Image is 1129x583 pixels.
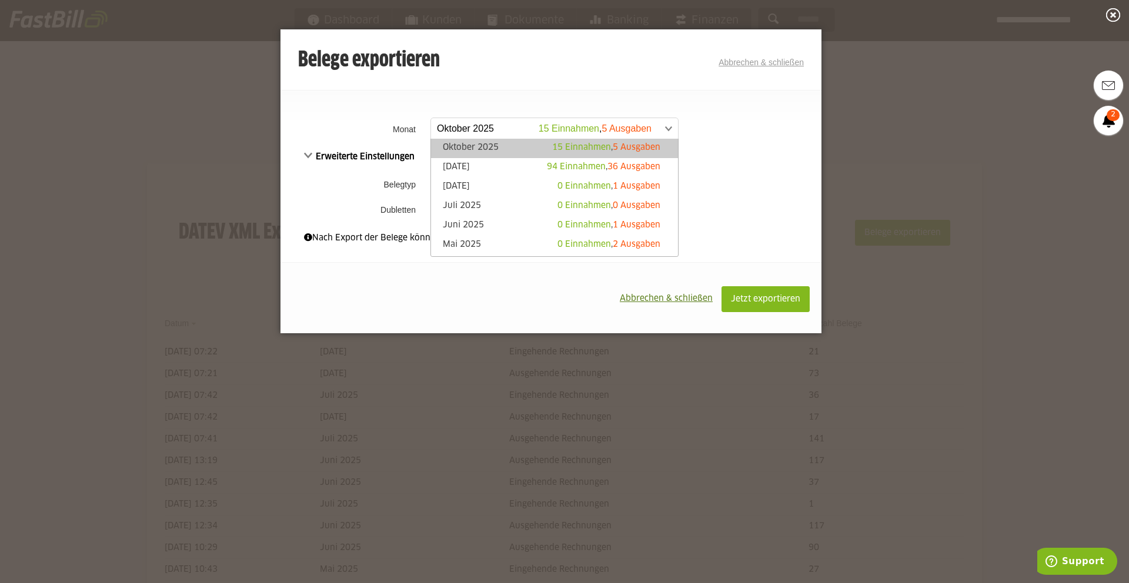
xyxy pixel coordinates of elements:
h3: Belege exportieren [298,49,440,72]
span: 5 Ausgaben [613,143,660,152]
span: 0 Einnahmen [557,202,611,210]
span: 1 Ausgaben [613,221,660,229]
div: , [557,180,660,192]
span: 36 Ausgaben [607,163,660,171]
iframe: Öffnet ein Widget, in dem Sie weitere Informationen finden [1037,548,1117,577]
a: Juli 2025 [437,200,672,213]
a: Oktober 2025 [437,142,672,155]
span: 0 Einnahmen [557,240,611,249]
a: Juni 2025 [437,219,672,233]
span: Erweiterte Einstellungen [304,153,415,161]
a: Mai 2025 [437,239,672,252]
span: 1 Ausgaben [613,182,660,190]
button: Jetzt exportieren [722,286,810,312]
span: 15 Einnahmen [552,143,611,152]
span: 0 Ausgaben [613,202,660,210]
span: 0 Einnahmen [557,221,611,229]
span: 94 Einnahmen [547,163,606,171]
button: Abbrechen & schließen [611,286,722,311]
a: [DATE] [437,180,672,194]
div: , [557,239,660,250]
span: 0 Einnahmen [557,182,611,190]
span: 2 [1107,109,1120,121]
div: , [552,142,660,153]
th: Dubletten [280,200,427,220]
a: 2 [1094,106,1123,135]
span: Jetzt exportieren [731,295,800,303]
a: [DATE] [437,161,672,175]
span: 2 Ausgaben [613,240,660,249]
span: Abbrechen & schließen [620,294,713,303]
a: Abbrechen & schließen [719,58,804,67]
div: , [557,200,660,212]
div: Nach Export der Belege können diese nicht mehr bearbeitet werden. [304,232,798,244]
th: Monat [280,114,427,144]
th: Belegtyp [280,169,427,200]
div: , [547,161,660,173]
div: , [557,219,660,231]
